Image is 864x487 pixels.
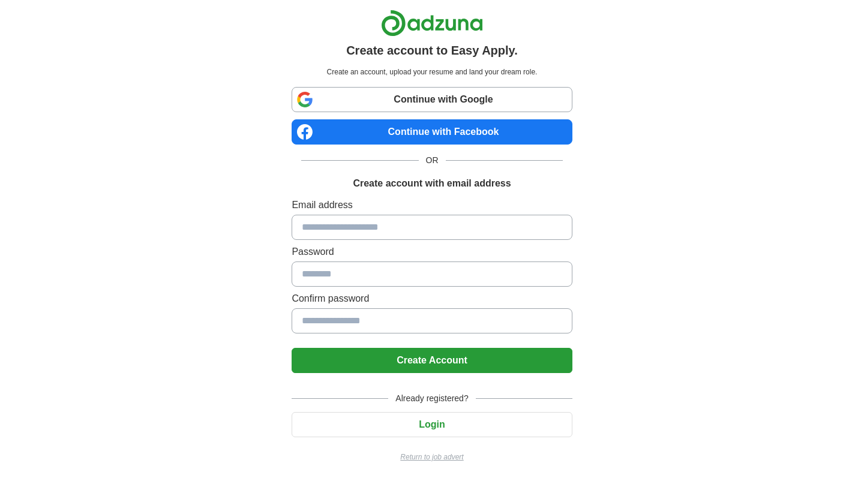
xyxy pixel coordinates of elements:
a: Login [292,419,572,429]
a: Return to job advert [292,452,572,462]
a: Continue with Google [292,87,572,112]
label: Password [292,245,572,259]
span: OR [419,154,446,167]
p: Create an account, upload your resume and land your dream role. [294,67,569,77]
a: Continue with Facebook [292,119,572,145]
span: Already registered? [388,392,475,405]
h1: Create account to Easy Apply. [346,41,518,59]
img: Adzuna logo [381,10,483,37]
label: Confirm password [292,291,572,306]
h1: Create account with email address [353,176,511,191]
label: Email address [292,198,572,212]
button: Create Account [292,348,572,373]
button: Login [292,412,572,437]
